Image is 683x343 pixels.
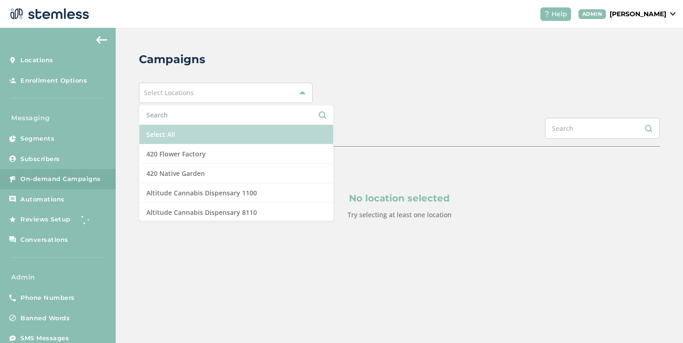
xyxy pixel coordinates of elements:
[578,9,606,19] div: ADMIN
[544,11,550,17] img: icon-help-white-03924b79.svg
[20,314,70,323] span: Banned Words
[144,88,194,97] span: Select Locations
[545,118,660,139] input: Search
[20,293,75,303] span: Phone Numbers
[139,125,333,144] li: Select All
[139,203,333,222] li: Altitude Cannabis Dispensary 8110
[96,36,107,44] img: icon-arrow-back-accent-c549486e.svg
[20,215,71,224] span: Reviews Setup
[184,191,615,205] p: No location selected
[348,210,452,219] label: Try selecting at least one location
[139,144,333,164] li: 420 Flower Factory
[20,155,60,164] span: Subscribers
[139,164,333,183] li: 420 Native Garden
[552,9,567,19] span: Help
[20,76,87,85] span: Enrollment Options
[20,195,65,204] span: Automations
[78,210,96,229] img: glitter-stars-b7820f95.gif
[139,183,333,203] li: Altitude Cannabis Dispensary 1100
[20,175,101,184] span: On-demand Campaigns
[637,298,683,343] iframe: Chat Widget
[139,51,205,68] h2: Campaigns
[20,235,68,245] span: Conversations
[670,12,676,16] img: icon_down-arrow-small-66adaf34.svg
[610,9,666,19] p: [PERSON_NAME]
[20,56,53,65] span: Locations
[20,334,69,343] span: SMS Messages
[20,134,54,143] span: Segments
[146,110,326,120] input: Search
[7,5,89,23] img: logo-dark-0685b13c.svg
